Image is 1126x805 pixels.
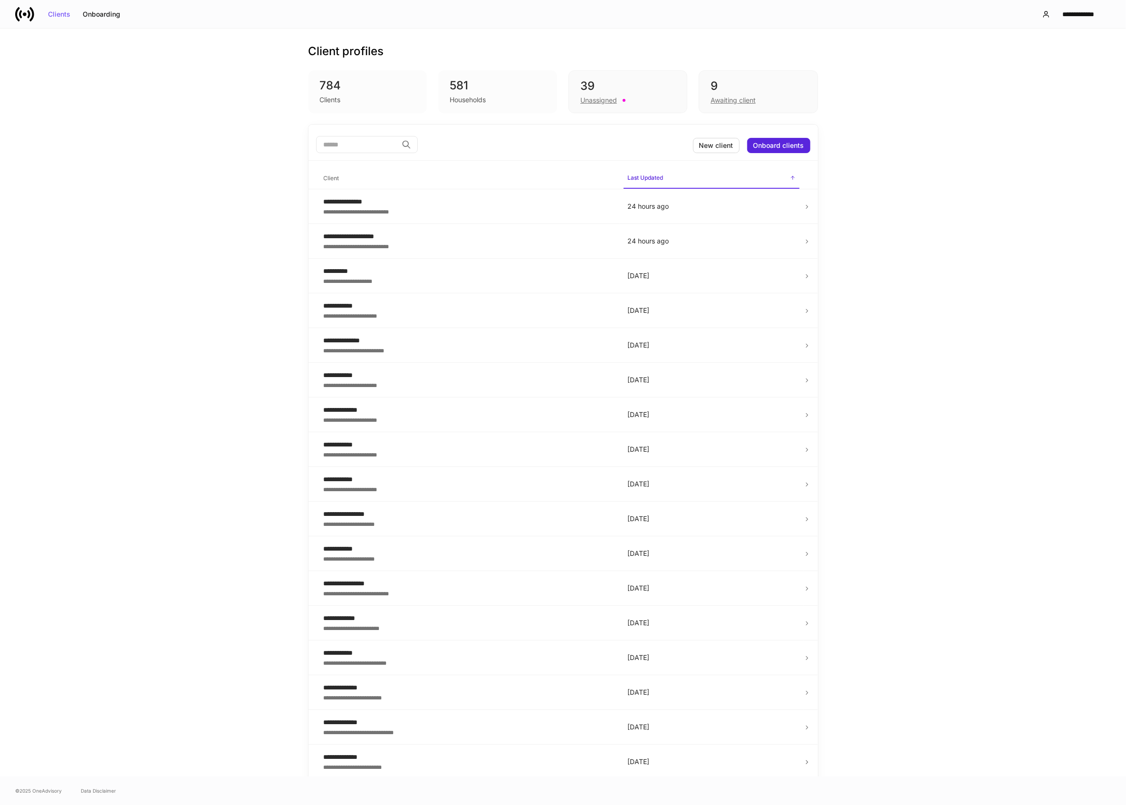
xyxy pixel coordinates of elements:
p: [DATE] [627,306,796,315]
p: [DATE] [627,271,796,281]
div: New client [699,142,733,149]
p: [DATE] [627,757,796,766]
div: Clients [48,11,70,18]
p: [DATE] [627,410,796,419]
p: [DATE] [627,340,796,350]
span: Client [320,169,616,188]
span: Last Updated [624,168,799,189]
div: 581 [450,78,546,93]
p: [DATE] [627,583,796,593]
h6: Last Updated [627,173,663,182]
p: [DATE] [627,618,796,628]
div: Awaiting client [711,96,756,105]
p: 24 hours ago [627,202,796,211]
p: [DATE] [627,688,796,697]
p: [DATE] [627,722,796,732]
div: 9 [711,78,806,94]
div: Onboarding [83,11,120,18]
h3: Client profiles [308,44,384,59]
button: New client [693,138,740,153]
span: © 2025 OneAdvisory [15,787,62,795]
div: 784 [320,78,416,93]
button: Clients [42,7,77,22]
button: Onboard clients [747,138,810,153]
h6: Client [324,174,339,183]
p: [DATE] [627,479,796,489]
p: [DATE] [627,514,796,524]
a: Data Disclaimer [81,787,116,795]
p: [DATE] [627,549,796,558]
p: [DATE] [627,375,796,385]
p: 24 hours ago [627,236,796,246]
div: 39Unassigned [568,70,687,113]
div: Households [450,95,486,105]
div: Unassigned [580,96,617,105]
div: 9Awaiting client [699,70,818,113]
div: Clients [320,95,341,105]
p: [DATE] [627,653,796,662]
div: 39 [580,78,675,94]
div: Onboard clients [753,142,804,149]
p: [DATE] [627,445,796,454]
button: Onboarding [77,7,126,22]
